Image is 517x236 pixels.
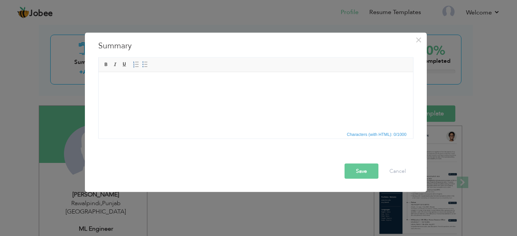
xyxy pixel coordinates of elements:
a: Underline [120,61,129,69]
button: Cancel [382,164,413,179]
iframe: Rich Text Editor, summaryEditor [99,72,413,129]
a: Bold [102,61,110,69]
a: Insert/Remove Bulleted List [141,61,149,69]
h3: Summary [98,40,413,52]
span: Characters (with HTML): 0/1000 [345,131,408,138]
button: Save [345,164,378,179]
button: Close [413,34,425,46]
a: Italic [111,61,120,69]
span: × [415,33,422,47]
a: Insert/Remove Numbered List [132,61,140,69]
div: Statistics [345,131,409,138]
